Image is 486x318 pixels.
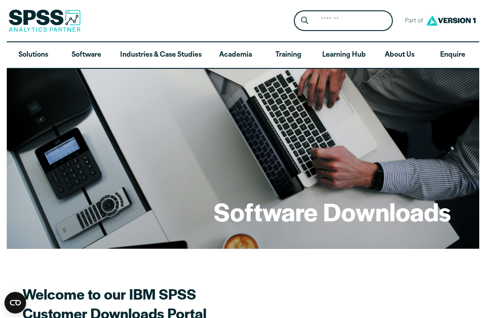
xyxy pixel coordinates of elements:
h1: Software Downloads [214,195,451,228]
a: Training [262,42,315,68]
a: About Us [373,42,426,68]
svg: Search magnifying glass icon [301,17,308,24]
form: Site Header Search Form [294,10,393,31]
img: SPSS Analytics Partner [9,9,81,32]
button: Open CMP widget [4,292,26,314]
a: Enquire [426,42,479,68]
a: Solutions [7,42,60,68]
nav: Desktop version of site main menu [7,42,479,68]
a: Academia [209,42,262,68]
span: Part of [400,15,424,28]
button: Search magnifying glass icon [296,13,313,29]
a: Industries & Case Studies [113,42,209,68]
a: Software [60,42,113,68]
a: Learning Hub [315,42,373,68]
img: Version1 Logo [424,12,478,29]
